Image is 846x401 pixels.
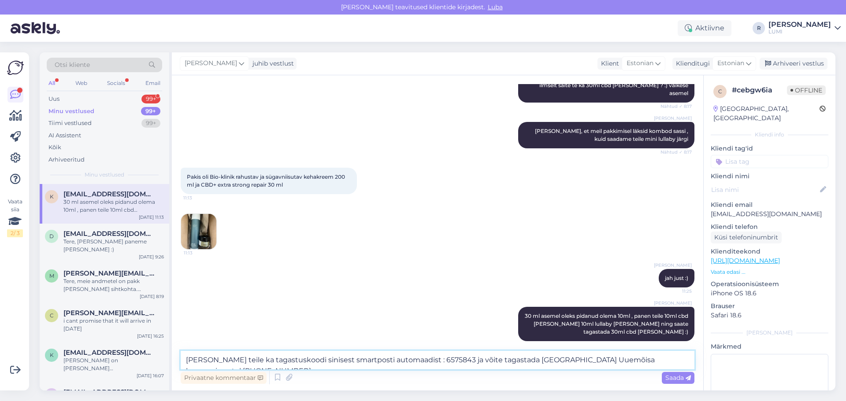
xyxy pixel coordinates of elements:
[711,200,828,210] p: Kliendi email
[787,85,826,95] span: Offline
[63,388,155,396] span: brit.poldaru@gmail.com
[711,311,828,320] p: Safari 18.6
[659,288,692,294] span: 11:25
[711,329,828,337] div: [PERSON_NAME]
[711,222,828,232] p: Kliendi telefon
[525,313,690,335] span: 30 ml asemel oleks pidanud olema 10ml , panen teile 10ml cbd [PERSON_NAME] 10ml lullaby [PERSON_N...
[137,372,164,379] div: [DATE] 16:07
[185,59,237,68] span: [PERSON_NAME]
[63,238,164,254] div: Tere, [PERSON_NAME] paneme [PERSON_NAME] :)
[711,155,828,168] input: Lisa tag
[105,77,127,89] div: Socials
[753,22,765,34] div: R
[485,3,505,11] span: Luba
[63,357,164,372] div: [PERSON_NAME] on [PERSON_NAME] [GEOGRAPHIC_DATA] suunakoodiga tel.numbrit, et teie pakk kenasti [...
[711,247,828,256] p: Klienditeekond
[711,232,782,243] div: Küsi telefoninumbrit
[139,254,164,260] div: [DATE] 9:26
[659,149,692,155] span: Nähtud ✓ 8:17
[141,107,160,116] div: 99+
[63,349,155,357] span: kadrimetspalu@gmail.com
[50,312,54,319] span: c
[63,277,164,293] div: Tere, meie andmetel on pakk [PERSON_NAME] sihtkohta. [PERSON_NAME] teile ka pakikoodi : 003643004...
[7,229,23,237] div: 2 / 3
[711,144,828,153] p: Kliendi tag'id
[85,171,124,179] span: Minu vestlused
[49,272,54,279] span: m
[47,77,57,89] div: All
[535,128,690,142] span: [PERSON_NAME], et meil pakkimisel läksid kombod sassi , kuid saadame teile mini lullaby järgi
[760,58,827,70] div: Arhiveeri vestlus
[187,173,346,188] span: Pakis oli Bio-klinik rahustav ja sügavniisutav kehakreem 200 ml ja CBD+ extra strong repair 30 ml
[249,59,294,68] div: juhib vestlust
[141,95,160,103] div: 99+
[137,333,164,339] div: [DATE] 16:25
[48,119,92,128] div: Tiimi vestlused
[711,257,780,265] a: [URL][DOMAIN_NAME]
[50,193,54,200] span: k
[659,103,692,110] span: Nähtud ✓ 8:17
[63,269,155,277] span: maria.tammeaid@gmail.com
[711,210,828,219] p: [EMAIL_ADDRESS][DOMAIN_NAME]
[732,85,787,96] div: # cebgw6ia
[672,59,710,68] div: Klienditugi
[63,317,164,333] div: i cant promise that it will arrive in [DATE]
[48,131,81,140] div: AI Assistent
[63,230,155,238] span: dianavillanen@gmail.com
[768,21,831,28] div: [PERSON_NAME]
[597,59,619,68] div: Klient
[711,302,828,311] p: Brauser
[711,342,828,351] p: Märkmed
[144,77,162,89] div: Email
[74,77,89,89] div: Web
[627,59,653,68] span: Estonian
[768,28,831,35] div: LUMI
[49,233,54,239] span: d
[141,119,160,128] div: 99+
[665,374,691,382] span: Saada
[717,59,744,68] span: Estonian
[139,214,164,221] div: [DATE] 11:13
[63,190,155,198] span: krattt@hotmail.com
[678,20,731,36] div: Aktiivne
[711,172,828,181] p: Kliendi nimi
[140,293,164,300] div: [DATE] 8:19
[711,280,828,289] p: Operatsioonisüsteem
[50,352,54,358] span: k
[183,195,216,201] span: 11:13
[654,115,692,121] span: [PERSON_NAME]
[654,300,692,306] span: [PERSON_NAME]
[181,372,267,384] div: Privaatne kommentaar
[48,107,94,116] div: Minu vestlused
[718,88,722,95] span: c
[711,289,828,298] p: iPhone OS 18.6
[7,59,24,76] img: Askly Logo
[711,185,818,195] input: Lisa nimi
[711,268,828,276] p: Vaata edasi ...
[768,21,841,35] a: [PERSON_NAME]LUMI
[713,104,820,123] div: [GEOGRAPHIC_DATA], [GEOGRAPHIC_DATA]
[711,131,828,139] div: Kliendi info
[181,214,216,249] img: Attachment
[654,262,692,269] span: [PERSON_NAME]
[48,155,85,164] div: Arhiveeritud
[48,95,59,103] div: Uus
[665,275,688,281] span: jah just :)
[184,250,217,256] span: 11:13
[181,351,694,369] textarea: [PERSON_NAME] teile ka tagastuskoodi sinisest smartposti automaadist : 6575843 ja võite tagastada...
[63,309,155,317] span: charles.alvarez@icloud.com
[55,60,90,70] span: Otsi kliente
[63,198,164,214] div: 30 ml asemel oleks pidanud olema 10ml , panen teile 10ml cbd [PERSON_NAME] 10ml lullaby [PERSON_N...
[659,342,692,348] span: 11:26
[48,143,61,152] div: Kõik
[7,198,23,237] div: Vaata siia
